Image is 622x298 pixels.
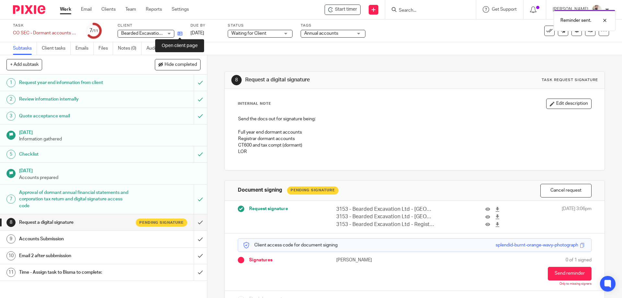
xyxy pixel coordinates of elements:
p: CT600 and tax compt (dormant) [238,142,591,149]
p: 3153 - Bearded Excavation Ltd - Registrar accounts YE [DATE].pdf [336,221,434,228]
p: [PERSON_NAME] [336,257,415,263]
div: 10 [6,251,16,260]
p: Internal Note [238,101,271,106]
a: Client tasks [42,42,71,55]
button: Send reminder [548,267,592,280]
label: Client [118,23,182,28]
h1: Request a digital signature [245,77,429,83]
div: Pending Signature [287,186,339,195]
h1: Time - Assign task to Bisma to complete: [19,268,131,277]
div: 8 [6,218,16,227]
h1: Approval of dormant annual financial statements and corporation tax return and digital signature ... [19,188,131,211]
a: Notes (0) [118,42,142,55]
a: Work [60,6,71,13]
img: Pixie [13,5,45,14]
button: Edit description [546,99,592,109]
label: Task [13,23,78,28]
div: 7 [89,27,98,34]
span: 0 of 1 signed [566,257,592,263]
h1: [DATE] [19,128,201,136]
h1: Quote acceptance email [19,111,131,121]
p: Client access code for document signing [243,242,338,248]
h1: Request year end information from client [19,78,131,88]
div: 1 [6,78,16,87]
a: Clients [101,6,116,13]
p: 3153 - Bearded Excavation Ltd - [GEOGRAPHIC_DATA] accounts YE [DATE].pdf [336,213,434,221]
a: Team [125,6,136,13]
p: Full year end dormant accounts [238,129,591,136]
a: Reports [146,6,162,13]
div: 7 [6,195,16,204]
p: Only to missing signers [559,282,592,286]
div: 5 [6,150,16,159]
h1: Checklist [19,149,131,159]
h1: Request a digital signature [19,218,131,227]
div: 11 [6,268,16,277]
label: Due by [190,23,220,28]
div: 9 [6,234,16,244]
a: Email [81,6,92,13]
span: Signatures [249,257,272,263]
h1: Document signing [238,187,282,194]
span: Hide completed [165,62,197,67]
div: Bearded Excavation Ltd - CO SEC - Dormant accounts and CT600 return (limited companies) - Updated... [325,5,361,15]
div: 3 [6,112,16,121]
div: Task request signature [542,77,598,83]
img: Pixie%2002.jpg [592,5,602,15]
div: CO SEC - Dormant accounts and CT600 return (limited companies) - Updated with signature [13,30,78,36]
span: Pending signature [139,220,184,225]
p: 3153 - Bearded Excavation Ltd - [GEOGRAPHIC_DATA] YE [DATE].pdf [336,206,434,213]
h1: [DATE] [19,166,201,174]
span: Request signature [249,206,288,212]
p: Information gathered [19,136,201,142]
div: 2 [6,95,16,104]
p: Registrar dormant accounts [238,136,591,142]
h1: Accounts Submission [19,234,131,244]
div: 8 [231,75,242,85]
h1: Email 2 after subbmission [19,251,131,261]
span: [DATE] [190,31,204,35]
button: Cancel request [540,184,592,198]
label: Status [228,23,293,28]
span: [DATE] 3:06pm [562,206,592,228]
p: LOR [238,149,591,155]
h1: Review information internally [19,94,131,104]
a: Emails [75,42,94,55]
span: Waiting for Client [231,31,266,36]
button: + Add subtask [6,59,42,70]
p: Accounts prepared [19,174,201,181]
button: Hide completed [155,59,201,70]
a: Files [98,42,113,55]
a: Subtasks [13,42,37,55]
p: Reminder sent. [560,17,591,24]
a: Settings [172,6,189,13]
label: Tags [301,23,365,28]
small: /11 [92,29,98,33]
p: Send the docs out for signature being: [238,116,591,122]
a: Audit logs [146,42,171,55]
div: splendid-burnt-orange-wavy-photograph [496,242,578,248]
span: Bearded Excavation Ltd [121,31,169,36]
span: Annual accounts [304,31,338,36]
